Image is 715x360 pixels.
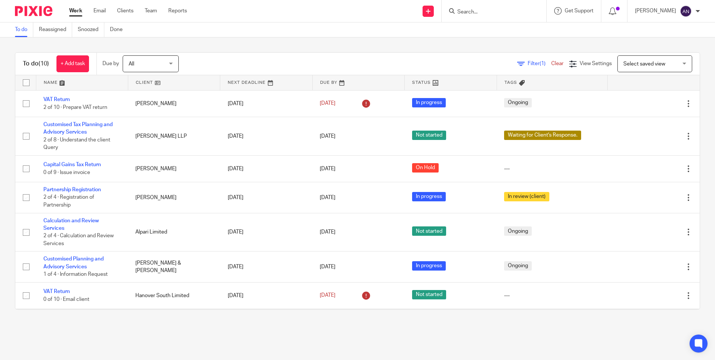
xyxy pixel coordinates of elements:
[128,282,220,309] td: Hanover South Limited
[43,97,70,102] a: VAT Return
[457,9,524,16] input: Search
[504,80,517,85] span: Tags
[504,261,532,271] span: Ongoing
[551,61,564,66] a: Clear
[412,290,446,299] span: Not started
[15,6,52,16] img: Pixie
[43,105,107,110] span: 2 of 10 · Prepare VAT return
[78,22,104,37] a: Snoozed
[320,166,335,171] span: [DATE]
[528,61,551,66] span: Filter
[69,7,82,15] a: Work
[320,264,335,269] span: [DATE]
[39,22,72,37] a: Reassigned
[412,131,446,140] span: Not started
[220,155,312,182] td: [DATE]
[220,309,312,355] td: [DATE]
[565,8,593,13] span: Get Support
[43,297,89,302] span: 0 of 10 · Email client
[220,90,312,117] td: [DATE]
[623,61,665,67] span: Select saved view
[220,213,312,251] td: [DATE]
[43,162,101,167] a: Capital Gains Tax Return
[220,282,312,309] td: [DATE]
[102,60,119,67] p: Due by
[43,256,104,269] a: Customised Planning and Advisory Services
[129,61,134,67] span: All
[56,55,89,72] a: + Add task
[320,229,335,235] span: [DATE]
[117,7,134,15] a: Clients
[128,117,220,155] td: [PERSON_NAME] LLP
[412,261,446,271] span: In progress
[23,60,49,68] h1: To do
[128,251,220,282] td: [PERSON_NAME] & [PERSON_NAME]
[320,101,335,106] span: [DATE]
[110,22,128,37] a: Done
[43,137,110,150] span: 2 of 8 · Understand the client Query
[43,233,114,246] span: 2 of 4 · Calculation and Review Services
[128,213,220,251] td: Alpari Limited
[412,163,439,173] span: On Hold
[320,134,335,139] span: [DATE]
[43,170,90,175] span: 0 of 9 · Issue invoice
[504,131,581,140] span: Waiting for Client's Response.
[412,98,446,107] span: In progress
[504,98,532,107] span: Ongoing
[43,122,113,135] a: Customised Tax Planning and Advisory Services
[220,251,312,282] td: [DATE]
[93,7,106,15] a: Email
[320,195,335,200] span: [DATE]
[145,7,157,15] a: Team
[504,192,549,201] span: In review (client)
[220,182,312,213] td: [DATE]
[15,22,33,37] a: To do
[43,272,108,277] span: 1 of 4 · Information Request
[43,218,99,231] a: Calculation and Review Services
[220,117,312,155] td: [DATE]
[580,61,612,66] span: View Settings
[320,293,335,298] span: [DATE]
[128,182,220,213] td: [PERSON_NAME]
[504,292,600,299] div: ---
[128,90,220,117] td: [PERSON_NAME]
[43,187,101,192] a: Partnership Registration
[168,7,187,15] a: Reports
[680,5,692,17] img: svg%3E
[635,7,676,15] p: [PERSON_NAME]
[540,61,546,66] span: (1)
[504,226,532,236] span: Ongoing
[43,289,70,294] a: VAT Return
[128,309,220,355] td: Churchway House Management Company Limited
[504,165,600,173] div: ---
[43,195,94,208] span: 2 of 4 · Registration of Partnership
[39,61,49,67] span: (10)
[412,192,446,201] span: In progress
[128,155,220,182] td: [PERSON_NAME]
[412,226,446,236] span: Not started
